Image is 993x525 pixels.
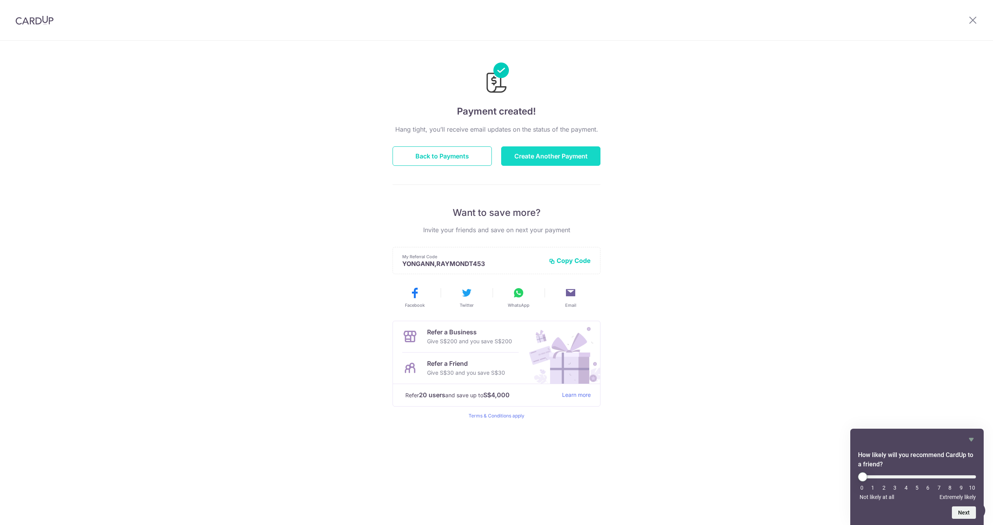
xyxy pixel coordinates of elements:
li: 8 [946,485,954,491]
p: Invite your friends and save on next your payment [393,225,600,235]
li: 9 [957,485,965,491]
strong: S$4,000 [483,390,510,400]
img: Refer [522,321,600,384]
p: Want to save more? [393,207,600,219]
li: 7 [935,485,943,491]
button: Twitter [444,287,490,308]
button: Create Another Payment [501,146,600,166]
h2: How likely will you recommend CardUp to a friend? Select an option from 0 to 10, with 0 being Not... [858,450,976,469]
li: 2 [880,485,888,491]
span: Twitter [460,302,474,308]
p: Give S$200 and you save S$200 [427,337,512,346]
strong: 20 users [419,390,445,400]
li: 0 [858,485,866,491]
button: Next question [952,506,976,519]
img: Payments [484,63,509,95]
li: 6 [924,485,932,491]
button: Facebook [392,287,438,308]
p: Give S$30 and you save S$30 [427,368,505,377]
span: Not likely at all [860,494,894,500]
p: Refer a Business [427,327,512,337]
a: Learn more [562,390,591,400]
h4: Payment created! [393,104,600,118]
p: Refer and save up to [405,390,556,400]
a: Terms & Conditions apply [469,413,524,419]
p: YONGANN,RAYMONDT453 [402,260,543,268]
li: 10 [968,485,976,491]
p: My Referral Code [402,254,543,260]
button: Back to Payments [393,146,492,166]
li: 5 [913,485,921,491]
button: WhatsApp [496,287,541,308]
span: Email [565,302,576,308]
div: How likely will you recommend CardUp to a friend? Select an option from 0 to 10, with 0 being Not... [858,435,976,519]
span: Help [18,5,34,12]
div: How likely will you recommend CardUp to a friend? Select an option from 0 to 10, with 0 being Not... [858,472,976,500]
p: Refer a Friend [427,359,505,368]
button: Copy Code [549,257,591,264]
p: Hang tight, you’ll receive email updates on the status of the payment. [393,125,600,134]
li: 1 [869,485,877,491]
span: Facebook [405,302,425,308]
button: Hide survey [967,435,976,444]
li: 3 [891,485,899,491]
span: Extremely likely [939,494,976,500]
li: 4 [902,485,910,491]
img: CardUp [16,16,54,25]
span: WhatsApp [508,302,529,308]
button: Email [548,287,593,308]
